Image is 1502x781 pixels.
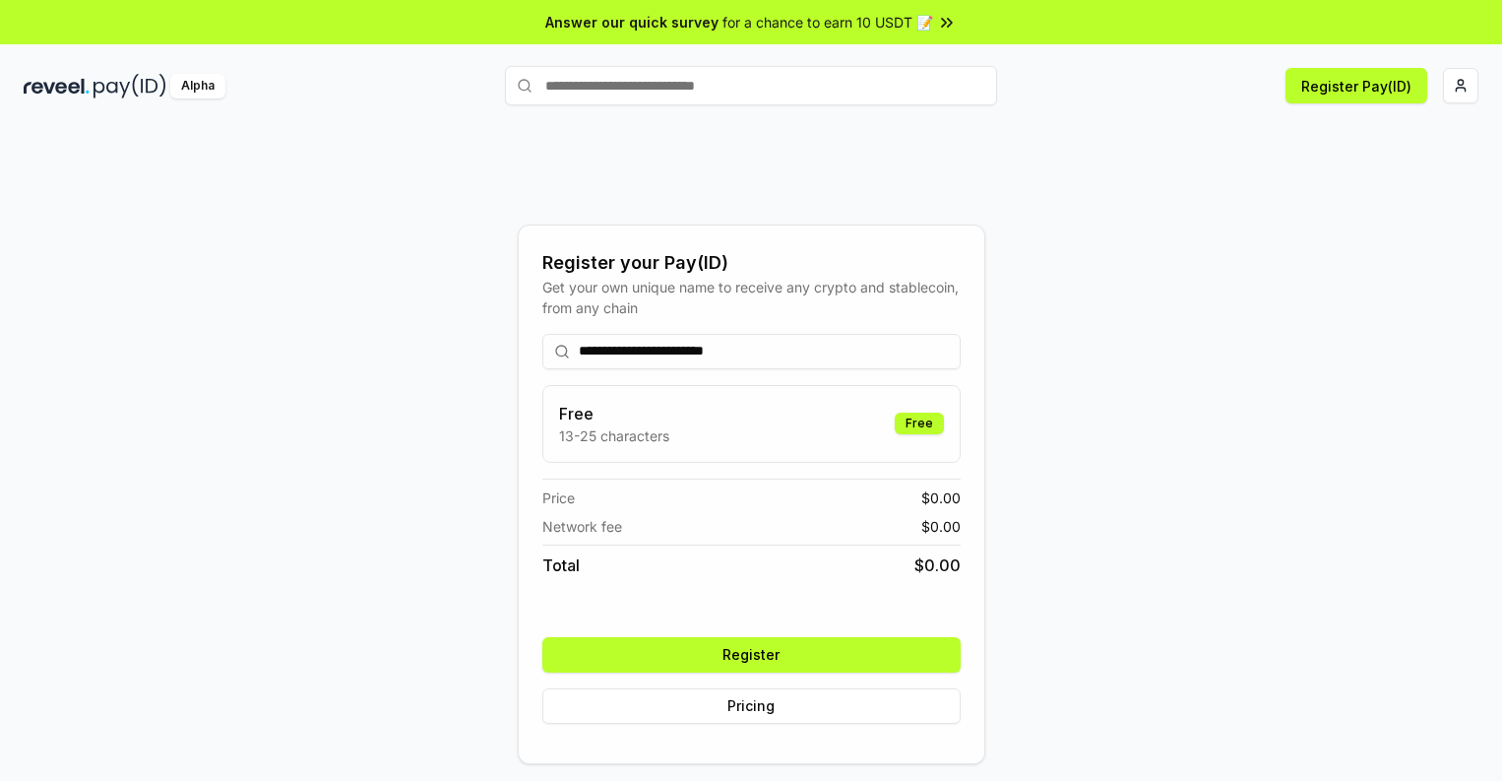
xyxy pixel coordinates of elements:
[542,488,575,508] span: Price
[1285,68,1427,103] button: Register Pay(ID)
[24,74,90,98] img: reveel_dark
[94,74,166,98] img: pay_id
[722,12,933,33] span: for a chance to earn 10 USDT 📝
[921,488,961,508] span: $ 0.00
[542,553,580,577] span: Total
[914,553,961,577] span: $ 0.00
[170,74,225,98] div: Alpha
[542,249,961,277] div: Register your Pay(ID)
[542,637,961,673] button: Register
[542,516,622,537] span: Network fee
[542,688,961,724] button: Pricing
[921,516,961,537] span: $ 0.00
[559,425,669,446] p: 13-25 characters
[545,12,719,33] span: Answer our quick survey
[895,413,944,434] div: Free
[559,402,669,425] h3: Free
[542,277,961,318] div: Get your own unique name to receive any crypto and stablecoin, from any chain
